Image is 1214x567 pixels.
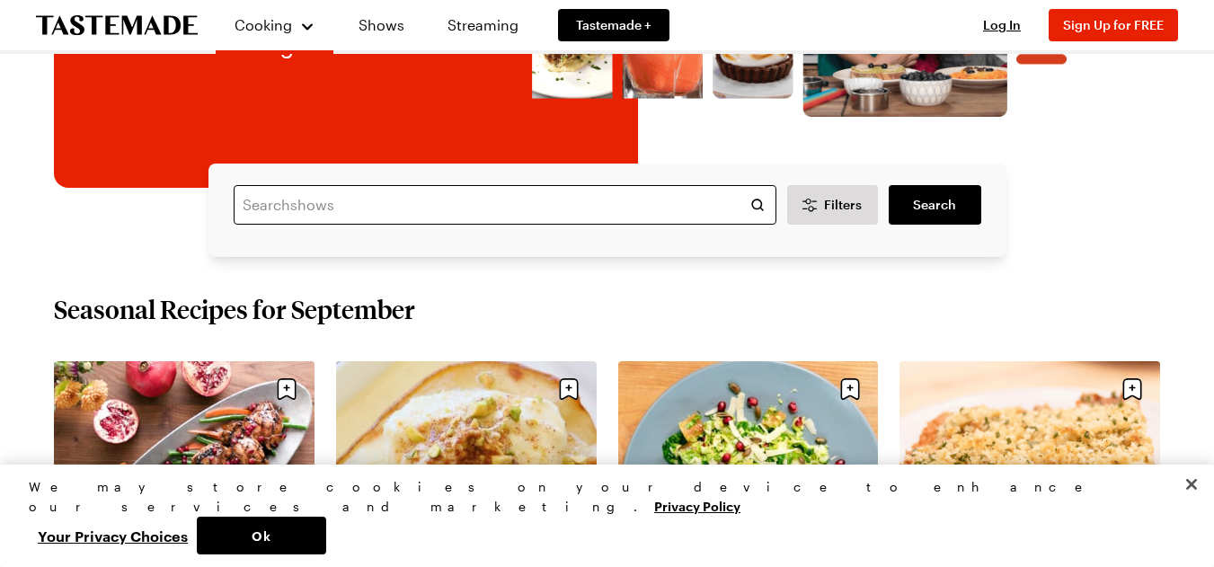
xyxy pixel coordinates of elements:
[558,9,669,41] a: Tastemade +
[1063,17,1164,32] span: Sign Up for FREE
[1049,9,1178,41] button: Sign Up for FREE
[787,185,879,225] button: Desktop filters
[966,16,1038,34] button: Log In
[576,16,651,34] span: Tastemade +
[552,372,586,406] button: Save recipe
[29,477,1170,554] div: Privacy
[29,477,1170,517] div: We may store cookies on your device to enhance our services and marketing.
[1172,465,1211,504] button: Close
[29,517,197,554] button: Your Privacy Choices
[54,293,415,325] h2: Seasonal Recipes for September
[234,7,315,43] button: Cooking
[983,17,1021,32] span: Log In
[1115,372,1149,406] button: Save recipe
[913,196,956,214] span: Search
[270,372,304,406] button: Save recipe
[654,497,740,514] a: More information about your privacy, opens in a new tab
[235,16,292,33] span: Cooking
[824,196,862,214] span: Filters
[889,185,980,225] a: filters
[833,372,867,406] button: Save recipe
[197,517,326,554] button: Ok
[36,15,198,36] a: To Tastemade Home Page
